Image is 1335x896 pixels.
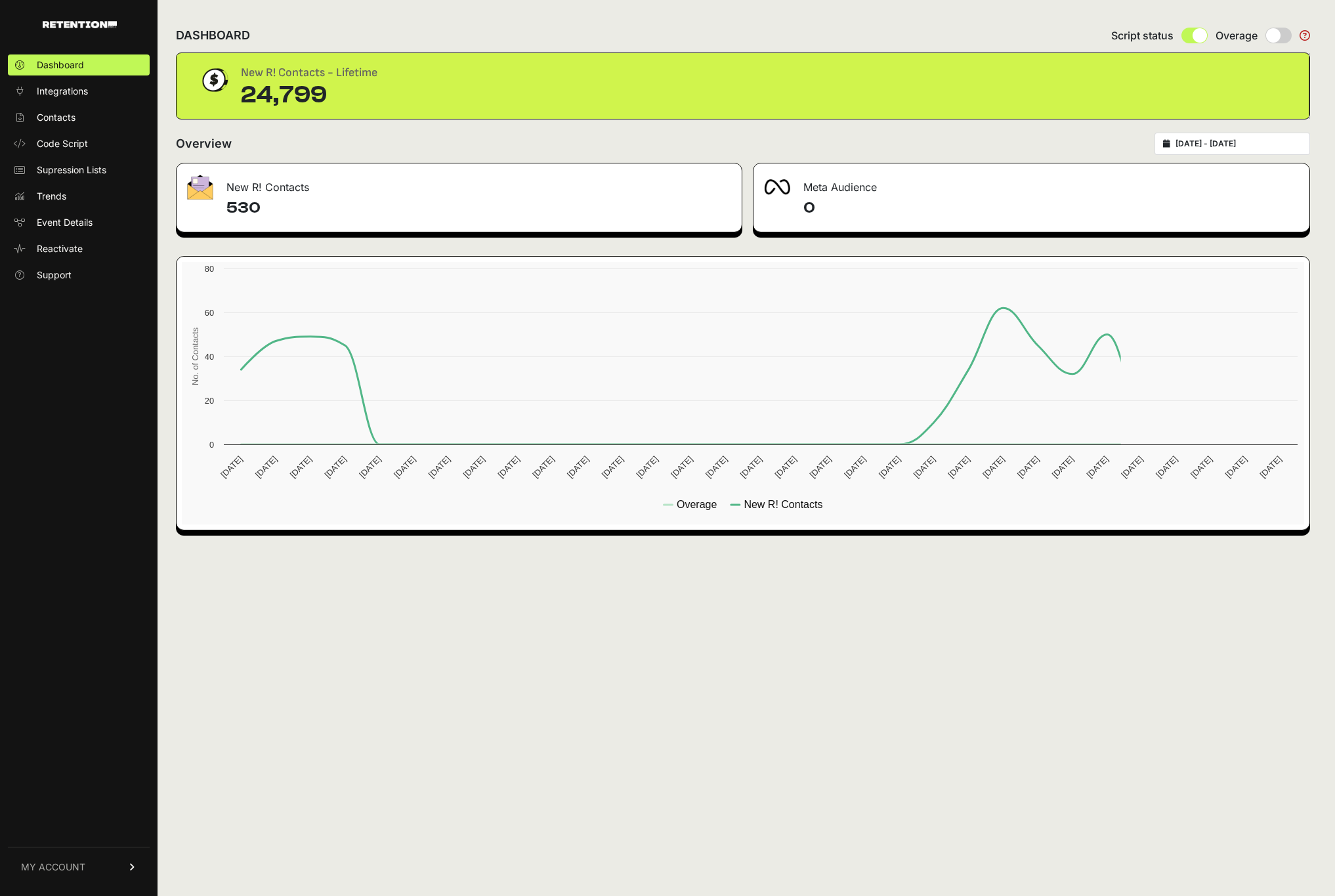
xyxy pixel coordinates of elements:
[8,238,150,259] a: Reactivate
[1154,454,1179,480] text: [DATE]
[912,454,937,480] text: [DATE]
[981,454,1006,480] text: [DATE]
[600,454,625,480] text: [DATE]
[177,163,742,203] div: New R! Contacts
[209,440,214,450] text: 0
[253,454,279,480] text: [DATE]
[37,137,88,150] span: Code Script
[565,454,591,480] text: [DATE]
[1223,454,1249,480] text: [DATE]
[21,861,85,874] span: MY ACCOUNT
[37,216,93,229] span: Event Details
[187,175,213,200] img: fa-envelope-19ae18322b30453b285274b1b8af3d052b27d846a4fbe8435d1a52b978f639a2.png
[37,85,88,98] span: Integrations
[1015,454,1041,480] text: [DATE]
[669,454,694,480] text: [DATE]
[8,54,150,75] a: Dashboard
[753,163,1309,203] div: Meta Audience
[946,454,971,480] text: [DATE]
[8,265,150,286] a: Support
[8,212,150,233] a: Event Details
[764,179,790,195] img: fa-meta-2f981b61bb99beabf952f7030308934f19ce035c18b003e963880cc3fabeebb7.png
[219,454,244,480] text: [DATE]
[842,454,868,480] text: [DATE]
[288,454,314,480] text: [DATE]
[1189,454,1214,480] text: [DATE]
[530,454,556,480] text: [DATE]
[190,328,200,385] text: No. of Contacts
[205,352,214,362] text: 40
[635,454,660,480] text: [DATE]
[496,454,521,480] text: [DATE]
[803,198,1299,219] h4: 0
[241,82,377,108] div: 24,799
[677,499,717,510] text: Overage
[8,81,150,102] a: Integrations
[37,242,83,255] span: Reactivate
[807,454,833,480] text: [DATE]
[37,268,72,282] span: Support
[1258,454,1283,480] text: [DATE]
[226,198,731,219] h4: 530
[8,847,150,887] a: MY ACCOUNT
[37,190,66,203] span: Trends
[37,163,106,177] span: Supression Lists
[8,107,150,128] a: Contacts
[205,308,214,318] text: 60
[1119,454,1145,480] text: [DATE]
[241,64,377,82] div: New R! Contacts - Lifetime
[37,58,84,72] span: Dashboard
[323,454,349,480] text: [DATE]
[37,111,75,124] span: Contacts
[8,160,150,181] a: Supression Lists
[1111,28,1174,43] span: Script status
[43,21,117,28] img: Retention.com
[176,26,250,45] h2: DASHBOARD
[8,186,150,207] a: Trends
[8,133,150,154] a: Code Script
[176,135,232,153] h2: Overview
[427,454,452,480] text: [DATE]
[773,454,799,480] text: [DATE]
[877,454,902,480] text: [DATE]
[357,454,383,480] text: [DATE]
[198,64,230,96] img: dollar-coin-05c43ed7efb7bc0c12610022525b4bbbb207c7efeef5aecc26f025e68dcafac9.png
[392,454,417,480] text: [DATE]
[205,396,214,406] text: 20
[205,264,214,274] text: 80
[1085,454,1111,480] text: [DATE]
[1050,454,1076,480] text: [DATE]
[738,454,764,480] text: [DATE]
[1216,28,1258,43] span: Overage
[704,454,729,480] text: [DATE]
[461,454,487,480] text: [DATE]
[744,499,822,510] text: New R! Contacts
